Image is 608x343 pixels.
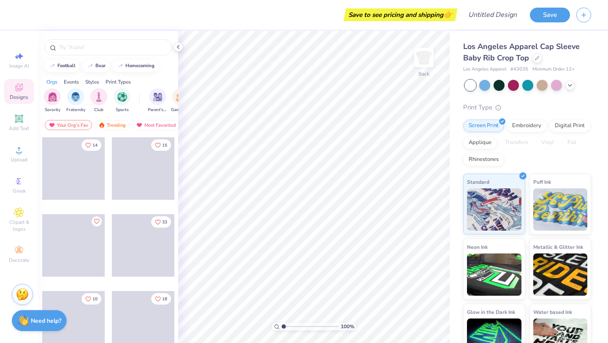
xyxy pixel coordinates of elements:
[31,317,61,325] strong: Need help?
[536,136,559,149] div: Vinyl
[171,107,190,113] span: Game Day
[530,8,570,22] button: Save
[562,136,582,149] div: Foil
[82,60,109,72] button: bear
[85,78,99,86] div: Styles
[153,92,163,102] img: Parent's Weekend Image
[162,220,167,224] span: 33
[9,257,29,264] span: Decorate
[499,136,533,149] div: Transfers
[94,107,103,113] span: Club
[463,120,504,132] div: Screen Print
[461,6,524,23] input: Untitled Design
[151,139,171,151] button: Like
[81,139,101,151] button: Like
[114,88,130,113] div: filter for Sports
[92,216,102,226] button: Like
[10,94,28,101] span: Designs
[467,188,521,231] img: Standard
[463,136,497,149] div: Applique
[98,122,105,128] img: trending.gif
[532,66,575,73] span: Minimum Order: 12 +
[58,43,166,52] input: Try "Alpha"
[112,60,158,72] button: homecoming
[463,66,506,73] span: Los Angeles Apparel
[510,66,528,73] span: # 43035
[106,78,131,86] div: Print Types
[148,88,167,113] button: filter button
[71,92,80,102] img: Fraternity Image
[66,107,85,113] span: Fraternity
[90,88,107,113] button: filter button
[549,120,590,132] div: Digital Print
[87,63,94,68] img: trend_line.gif
[95,120,130,130] div: Trending
[64,78,79,86] div: Events
[171,88,190,113] div: filter for Game Day
[9,63,29,69] span: Image AI
[162,143,167,147] span: 15
[116,107,129,113] span: Sports
[66,88,85,113] button: filter button
[463,153,504,166] div: Rhinestones
[132,120,180,130] div: Most Favorited
[341,323,354,330] span: 100 %
[95,63,106,68] div: bear
[4,219,34,232] span: Clipart & logos
[136,122,143,128] img: most_fav.gif
[49,122,55,128] img: most_fav.gif
[81,293,101,305] button: Like
[125,63,155,68] div: homecoming
[151,293,171,305] button: Like
[176,92,186,102] img: Game Day Image
[467,308,515,316] span: Glow in the Dark Ink
[533,188,588,231] img: Puff Ink
[48,92,57,102] img: Sorority Image
[117,63,124,68] img: trend_line.gif
[151,216,171,228] button: Like
[117,92,127,102] img: Sports Image
[171,88,190,113] button: filter button
[148,88,167,113] div: filter for Parent's Weekend
[57,63,76,68] div: football
[443,9,453,19] span: 👉
[162,297,167,301] span: 18
[49,63,56,68] img: trend_line.gif
[533,242,583,251] span: Metallic & Glitter Ink
[467,253,521,296] img: Neon Ink
[45,107,60,113] span: Sorority
[9,125,29,132] span: Add Text
[533,177,551,186] span: Puff Ink
[46,78,57,86] div: Orgs
[507,120,547,132] div: Embroidery
[463,41,580,63] span: Los Angeles Apparel Cap Sleeve Baby Rib Crop Top
[415,49,432,66] img: Back
[92,297,98,301] span: 10
[533,253,588,296] img: Metallic & Glitter Ink
[94,92,103,102] img: Club Image
[418,70,429,78] div: Back
[66,88,85,113] div: filter for Fraternity
[45,120,92,130] div: Your Org's Fav
[92,143,98,147] span: 14
[467,177,489,186] span: Standard
[13,188,26,194] span: Greek
[114,88,130,113] button: filter button
[44,60,79,72] button: football
[11,156,27,163] span: Upload
[463,103,591,112] div: Print Type
[467,242,488,251] span: Neon Ink
[533,308,572,316] span: Water based Ink
[44,88,61,113] div: filter for Sorority
[346,8,455,21] div: Save to see pricing and shipping
[44,88,61,113] button: filter button
[148,107,167,113] span: Parent's Weekend
[90,88,107,113] div: filter for Club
